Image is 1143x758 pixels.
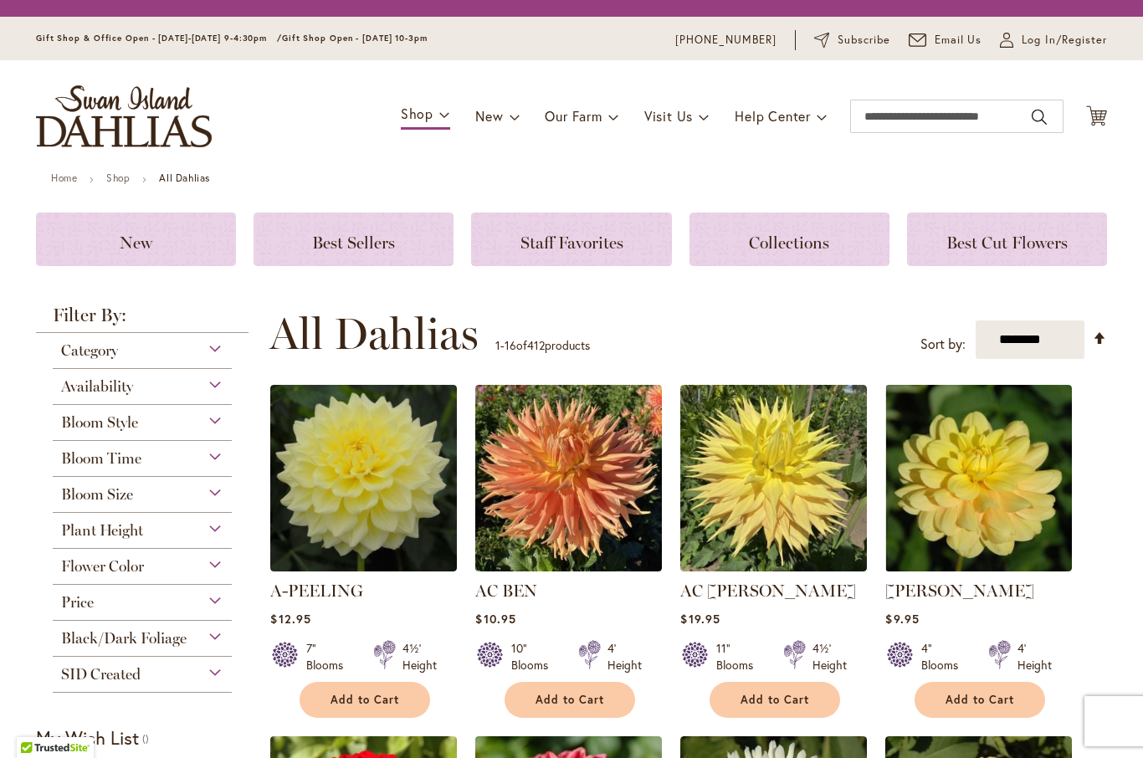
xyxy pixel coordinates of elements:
span: $19.95 [680,611,720,627]
a: AC [PERSON_NAME] [680,581,856,601]
span: Help Center [735,107,811,125]
div: 4' Height [1017,640,1052,673]
a: Home [51,172,77,184]
strong: My Wish List [36,725,139,750]
span: $12.95 [270,611,310,627]
button: Add to Cart [300,682,430,718]
span: $10.95 [475,611,515,627]
a: AC Jeri [680,559,867,575]
span: Availability [61,377,133,396]
span: Shop [401,105,433,122]
span: Gift Shop Open - [DATE] 10-3pm [282,33,428,44]
button: Add to Cart [505,682,635,718]
strong: Filter By: [36,306,249,333]
span: New [120,233,152,253]
span: Our Farm [545,107,602,125]
a: [PERSON_NAME] [885,581,1034,601]
a: store logo [36,85,212,147]
span: Add to Cart [946,693,1014,707]
span: Best Cut Flowers [946,233,1068,253]
div: 10" Blooms [511,640,558,673]
div: 11" Blooms [716,640,763,673]
span: Visit Us [644,107,693,125]
span: Staff Favorites [520,233,623,253]
span: Gift Shop & Office Open - [DATE]-[DATE] 9-4:30pm / [36,33,282,44]
span: New [475,107,503,125]
a: AC BEN [475,559,662,575]
span: $9.95 [885,611,919,627]
button: Search [1032,104,1047,131]
img: AC BEN [475,385,662,571]
button: Add to Cart [915,682,1045,718]
span: SID Created [61,665,141,684]
span: Bloom Time [61,449,141,468]
a: New [36,213,236,266]
span: Bloom Size [61,485,133,504]
a: AC BEN [475,581,537,601]
span: 412 [527,337,545,353]
a: [PHONE_NUMBER] [675,32,777,49]
a: Staff Favorites [471,213,671,266]
span: Collections [749,233,829,253]
span: Add to Cart [741,693,809,707]
span: Flower Color [61,557,144,576]
a: Collections [689,213,889,266]
a: AHOY MATEY [885,559,1072,575]
span: Plant Height [61,521,143,540]
a: Email Us [909,32,982,49]
span: Black/Dark Foliage [61,629,187,648]
div: 4' Height [607,640,642,673]
a: A-Peeling [270,559,457,575]
a: A-PEELING [270,581,363,601]
button: Add to Cart [710,682,840,718]
a: Log In/Register [1000,32,1107,49]
span: Price [61,593,94,612]
span: Category [61,341,118,360]
span: Add to Cart [536,693,604,707]
div: 4" Blooms [921,640,968,673]
img: AHOY MATEY [885,385,1072,571]
div: 7" Blooms [306,640,353,673]
label: Sort by: [920,329,966,360]
p: - of products [495,332,590,359]
img: AC Jeri [680,385,867,571]
span: Email Us [935,32,982,49]
span: 16 [505,337,516,353]
a: Best Cut Flowers [907,213,1107,266]
a: Best Sellers [254,213,454,266]
span: Best Sellers [312,233,395,253]
span: Log In/Register [1022,32,1107,49]
span: All Dahlias [269,309,479,359]
strong: All Dahlias [159,172,210,184]
span: Subscribe [838,32,890,49]
span: Add to Cart [331,693,399,707]
div: 4½' Height [402,640,437,673]
span: 1 [495,337,500,353]
iframe: Launch Accessibility Center [13,699,59,745]
img: A-Peeling [270,385,457,571]
span: Bloom Style [61,413,138,432]
div: 4½' Height [812,640,847,673]
a: Subscribe [814,32,890,49]
a: Shop [106,172,130,184]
